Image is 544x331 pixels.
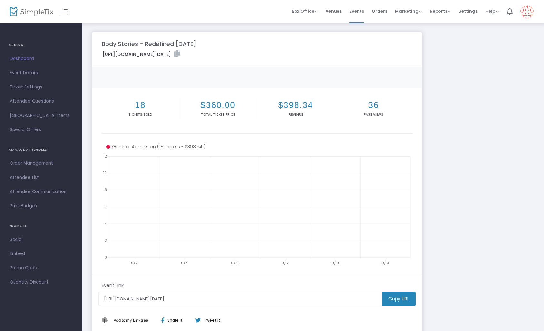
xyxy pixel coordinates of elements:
h2: 18 [103,100,178,110]
span: Special Offers [10,126,73,134]
text: 8/15 [181,260,189,266]
text: 10 [103,170,107,176]
p: Total Ticket Price [181,112,256,117]
text: 4 [105,221,107,226]
span: Reports [430,8,451,14]
p: Tickets sold [103,112,178,117]
span: Box Office [292,8,318,14]
text: 12 [103,153,107,159]
p: Page Views [336,112,411,117]
m-panel-title: Body Stories - Redefined [DATE] [102,39,196,48]
h4: PROMOTE [9,220,74,233]
img: linktree [102,317,112,323]
span: [GEOGRAPHIC_DATA] Items [10,111,73,120]
text: 8/16 [231,260,239,266]
m-button: Copy URL [382,292,416,306]
h4: GENERAL [9,39,74,52]
h2: $360.00 [181,100,256,110]
span: Embed [10,250,73,258]
text: 8/19 [381,260,389,266]
span: Orders [372,3,387,19]
h4: MANAGE ATTENDEES [9,143,74,156]
span: Event Details [10,69,73,77]
h2: 36 [336,100,411,110]
span: Settings [458,3,478,19]
span: Dashboard [10,55,73,63]
span: Order Management [10,159,73,168]
span: Promo Code [10,264,73,272]
text: 8/14 [131,260,139,266]
span: Marketing [395,8,422,14]
div: Tweet it [189,317,224,323]
span: Quantity Discount [10,278,73,286]
text: 0 [105,254,107,260]
span: Events [349,3,364,19]
m-panel-subtitle: Event Link [102,282,124,289]
label: [URL][DOMAIN_NAME][DATE] [103,50,180,58]
text: 2 [105,238,107,243]
span: Help [485,8,499,14]
span: Add to my Linktree [114,318,148,323]
span: Print Badges [10,202,73,210]
h2: $398.34 [258,100,333,110]
span: Attendee Questions [10,97,73,106]
text: 6 [104,204,107,210]
p: Revenue [258,112,333,117]
text: 8/17 [281,260,288,266]
text: 8 [105,187,107,193]
span: Venues [326,3,342,19]
span: Ticket Settings [10,83,73,91]
div: Share it [155,317,195,323]
button: Add This to My Linktree [112,313,150,328]
span: Attendee List [10,173,73,182]
text: 8/18 [331,260,339,266]
span: Social [10,235,73,244]
span: Attendee Communication [10,188,73,196]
